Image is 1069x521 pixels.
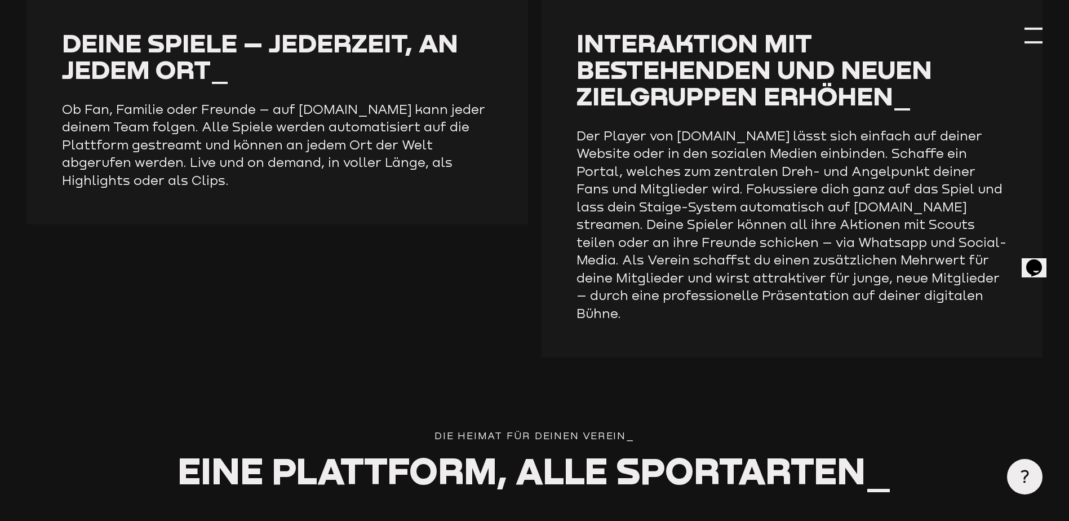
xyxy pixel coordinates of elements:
p: Der Player von [DOMAIN_NAME] lässt sich einfach auf deiner Website oder in den sozialen Medien ei... [576,127,1007,322]
span: Deine Spiele – jederzeit, an jedem Ort_ [62,27,458,85]
div: Die Heimat für deinen verein_ [26,429,1043,444]
span: alle Sportarten_ [516,448,891,492]
span: Eine Plattform, [178,448,507,492]
p: Ob Fan, Familie oder Freunde – auf [DOMAIN_NAME] kann jeder deinem Team folgen. Alle Spiele werde... [62,100,493,189]
iframe: chat widget [1022,244,1058,277]
span: Interaktion mit bestehenden und neuen Zielgruppen erhöhen_ [576,27,932,111]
